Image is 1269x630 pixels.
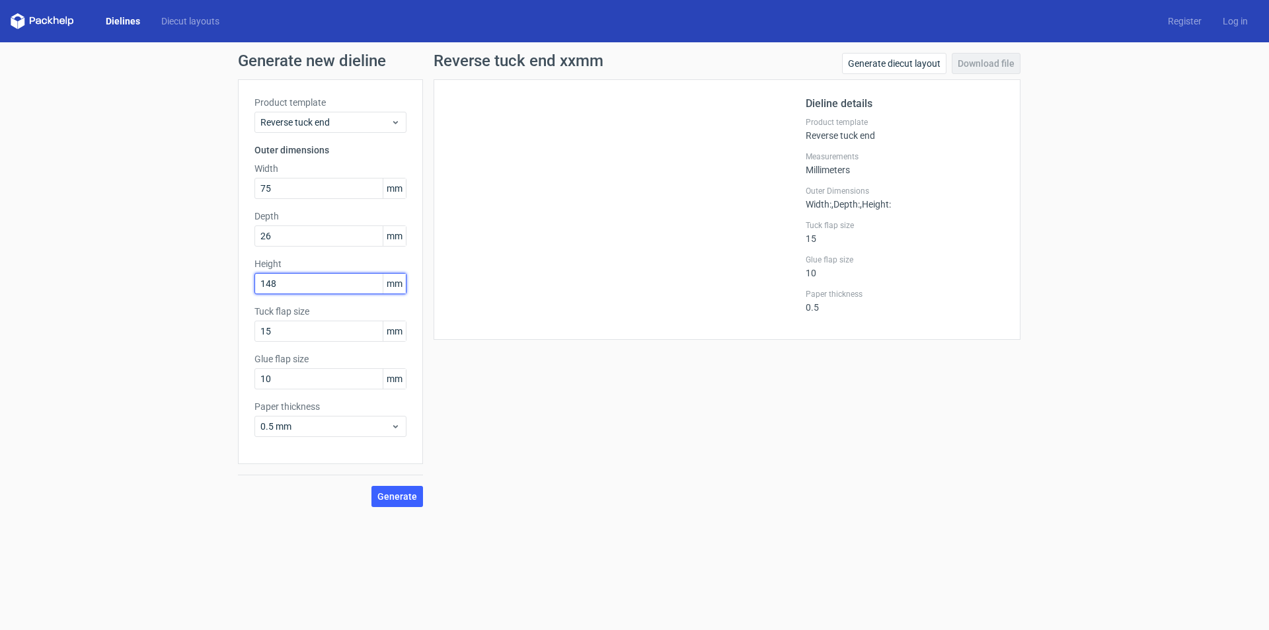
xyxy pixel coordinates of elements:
[806,255,1004,278] div: 10
[806,220,1004,231] label: Tuck flap size
[377,492,417,501] span: Generate
[254,305,406,318] label: Tuck flap size
[383,178,406,198] span: mm
[95,15,151,28] a: Dielines
[806,186,1004,196] label: Outer Dimensions
[254,143,406,157] h3: Outer dimensions
[254,257,406,270] label: Height
[260,116,391,129] span: Reverse tuck end
[254,352,406,366] label: Glue flap size
[806,151,1004,162] label: Measurements
[254,210,406,223] label: Depth
[806,117,1004,141] div: Reverse tuck end
[806,199,831,210] span: Width :
[238,53,1031,69] h1: Generate new dieline
[434,53,603,69] h1: Reverse tuck end xxmm
[1157,15,1212,28] a: Register
[806,289,1004,313] div: 0.5
[383,321,406,341] span: mm
[806,289,1004,299] label: Paper thickness
[842,53,946,74] a: Generate diecut layout
[806,117,1004,128] label: Product template
[151,15,230,28] a: Diecut layouts
[383,274,406,294] span: mm
[254,400,406,413] label: Paper thickness
[254,162,406,175] label: Width
[806,255,1004,265] label: Glue flap size
[806,220,1004,244] div: 15
[371,486,423,507] button: Generate
[260,420,391,433] span: 0.5 mm
[383,226,406,246] span: mm
[806,96,1004,112] h2: Dieline details
[254,96,406,109] label: Product template
[383,369,406,389] span: mm
[831,199,860,210] span: , Depth :
[806,151,1004,175] div: Millimeters
[860,199,891,210] span: , Height :
[1212,15,1258,28] a: Log in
